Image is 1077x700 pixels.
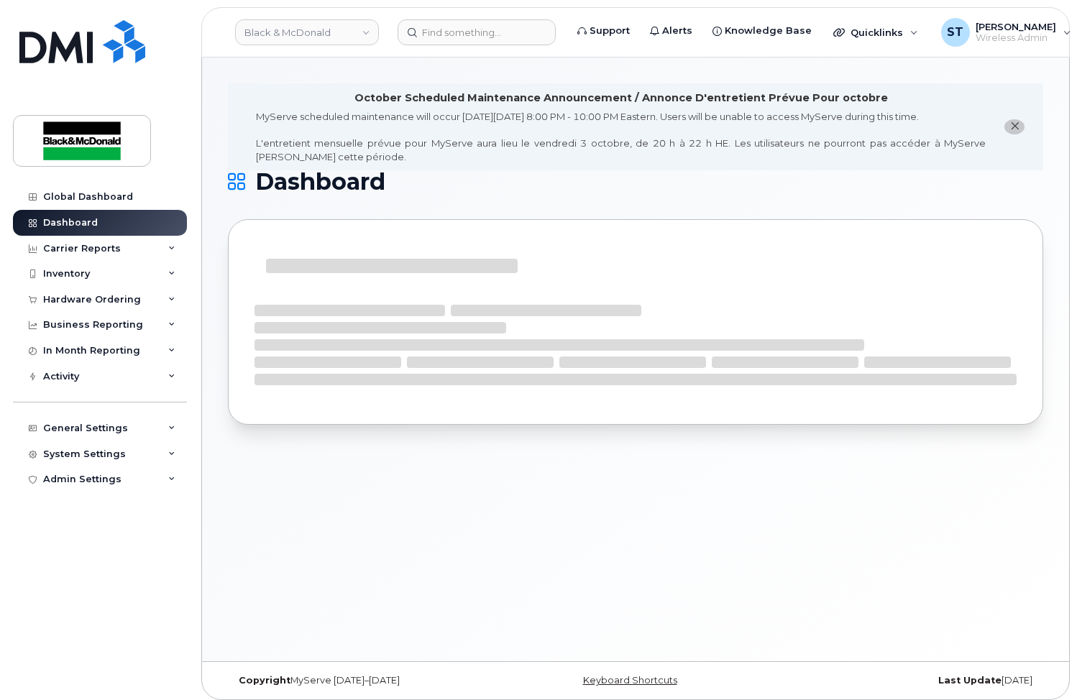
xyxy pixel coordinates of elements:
strong: Copyright [239,675,290,686]
strong: Last Update [938,675,1002,686]
div: [DATE] [771,675,1043,686]
div: October Scheduled Maintenance Announcement / Annonce D'entretient Prévue Pour octobre [354,91,888,106]
span: Dashboard [255,171,385,193]
a: Keyboard Shortcuts [583,675,677,686]
button: close notification [1004,119,1025,134]
div: MyServe [DATE]–[DATE] [228,675,500,686]
div: MyServe scheduled maintenance will occur [DATE][DATE] 8:00 PM - 10:00 PM Eastern. Users will be u... [256,110,986,163]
